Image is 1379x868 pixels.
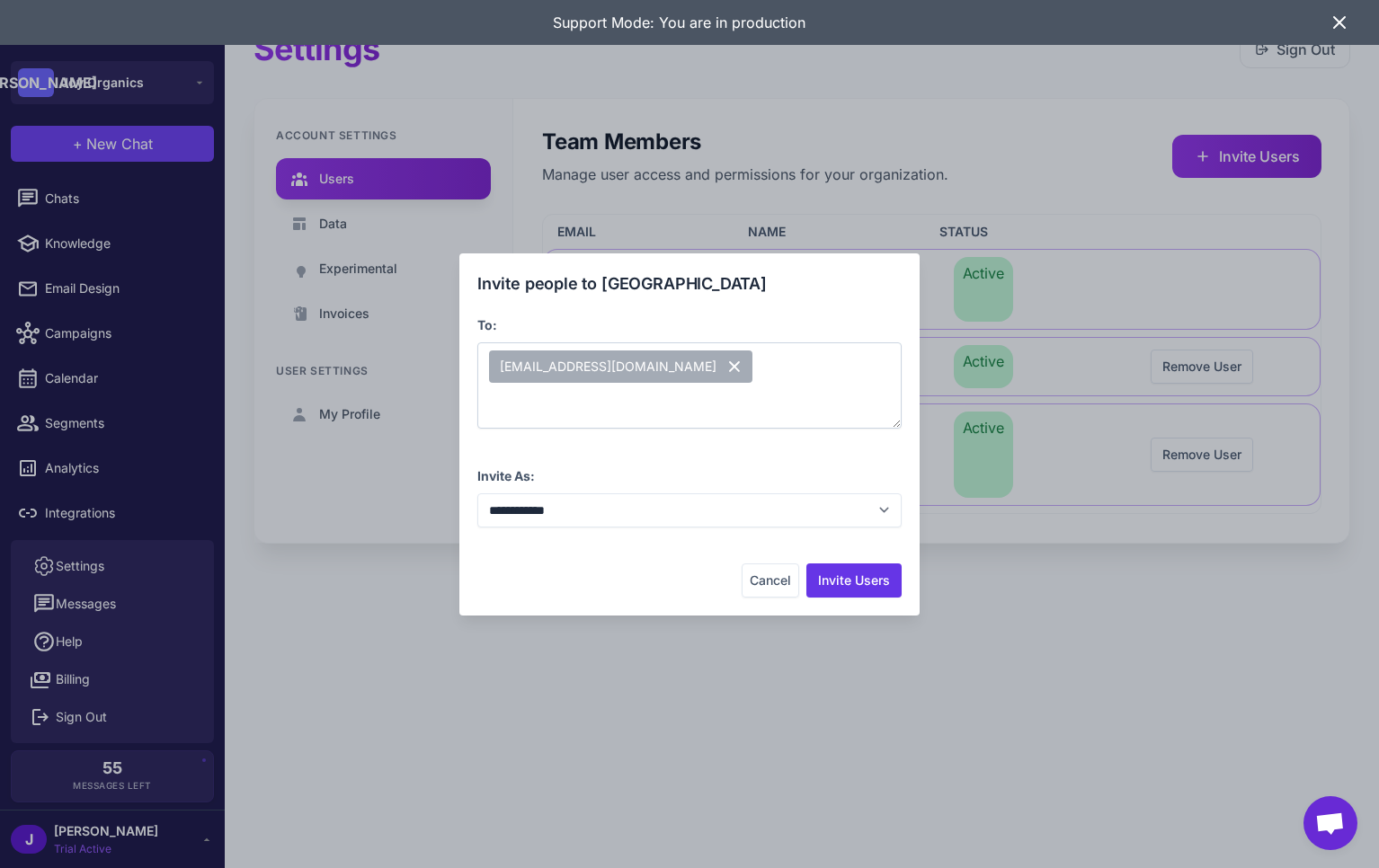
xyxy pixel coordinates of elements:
label: To: [477,317,497,332]
div: Open chat [1303,796,1357,850]
button: Cancel [742,563,799,598]
div: Invite people to [GEOGRAPHIC_DATA] [477,271,902,296]
button: Invite Users [806,563,902,598]
label: Invite As: [477,468,535,483]
span: [EMAIL_ADDRESS][DOMAIN_NAME] [489,350,752,383]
